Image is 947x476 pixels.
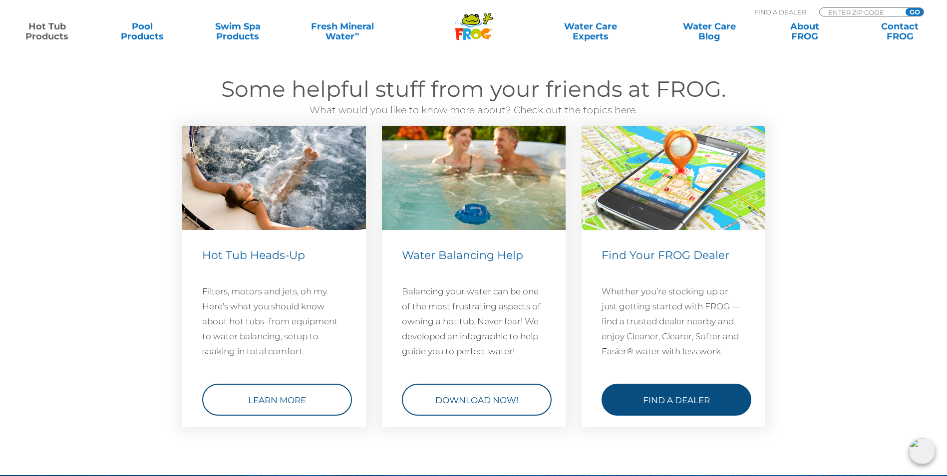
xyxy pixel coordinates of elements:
a: Find a Dealer [602,384,751,416]
p: Find A Dealer [754,7,806,16]
img: hot-tub-featured-image-1 [382,126,566,230]
a: ContactFROG [863,21,937,41]
a: Hot TubProducts [10,21,84,41]
sup: ∞ [354,29,359,37]
p: Whether you’re stocking up or just getting started with FROG — find a trusted dealer nearby and e... [602,284,745,359]
a: AboutFROG [767,21,842,41]
a: Water CareBlog [672,21,746,41]
input: Zip Code Form [827,8,895,16]
a: Water CareExperts [531,21,651,41]
input: GO [906,8,924,16]
a: PoolProducts [105,21,180,41]
span: Water Balancing Help [402,248,523,262]
img: hot-tub-relaxing [182,126,366,230]
span: Find Your FROG Dealer [602,248,729,262]
p: Filters, motors and jets, oh my. Here’s what you should know about hot tubs–from equipment to wat... [202,284,346,359]
a: Fresh MineralWater∞ [296,21,389,41]
p: Balancing your water can be one of the most frustrating aspects of owning a hot tub. Never fear! ... [402,284,546,359]
a: Learn More [202,384,352,416]
a: Swim SpaProducts [201,21,275,41]
a: Download Now! [402,384,552,416]
img: Find a Dealer Image (546 x 310 px) [582,126,765,230]
img: openIcon [909,438,935,464]
span: Hot Tub Heads-Up [202,248,305,262]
